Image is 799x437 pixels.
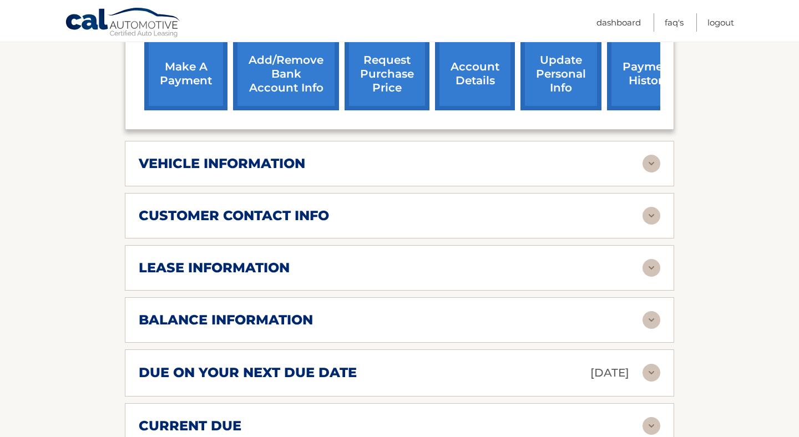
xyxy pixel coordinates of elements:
img: accordion-rest.svg [643,259,660,277]
h2: current due [139,418,241,434]
img: accordion-rest.svg [643,155,660,172]
a: Logout [707,13,734,32]
img: accordion-rest.svg [643,417,660,435]
h2: lease information [139,260,290,276]
a: Dashboard [596,13,641,32]
a: payment history [607,38,690,110]
a: request purchase price [345,38,429,110]
img: accordion-rest.svg [643,207,660,225]
h2: due on your next due date [139,364,357,381]
h2: customer contact info [139,207,329,224]
a: make a payment [144,38,227,110]
img: accordion-rest.svg [643,364,660,382]
h2: balance information [139,312,313,328]
h2: vehicle information [139,155,305,172]
a: update personal info [520,38,601,110]
a: FAQ's [665,13,684,32]
a: account details [435,38,515,110]
a: Add/Remove bank account info [233,38,339,110]
img: accordion-rest.svg [643,311,660,329]
a: Cal Automotive [65,7,181,39]
p: [DATE] [590,363,629,383]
